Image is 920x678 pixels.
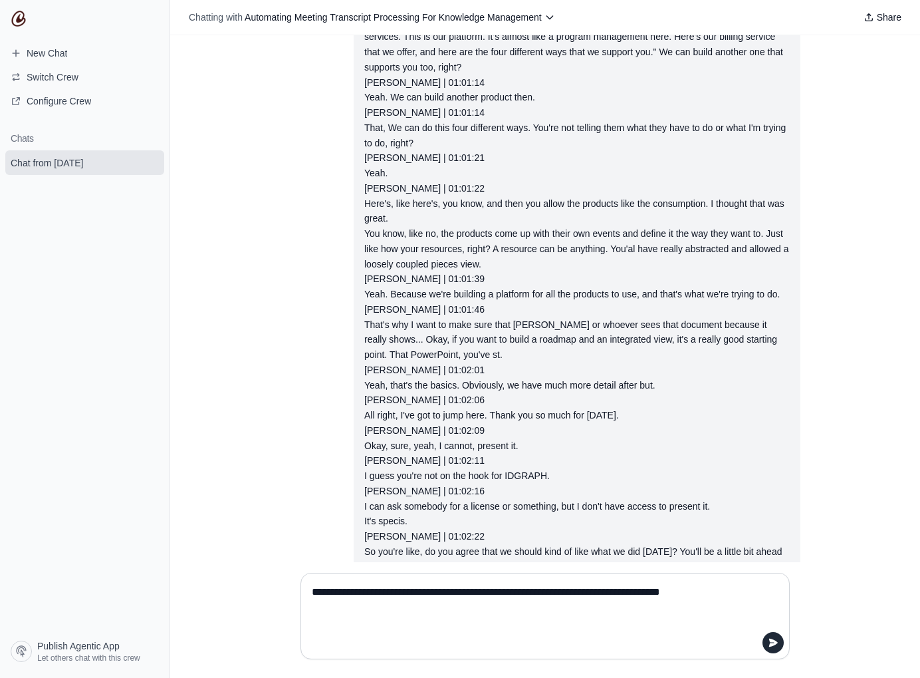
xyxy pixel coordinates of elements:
[5,635,164,667] a: Publish Agentic App Let others chat with this crew
[877,11,901,24] span: Share
[11,156,83,170] span: Chat from [DATE]
[5,43,164,64] a: New Chat
[37,639,120,653] span: Publish Agentic App
[37,653,140,663] span: Let others chat with this crew
[858,8,907,27] button: Share
[5,150,164,175] a: Chat from [DATE]
[27,71,78,84] span: Switch Crew
[245,12,542,23] span: Automating Meeting Transcript Processing For Knowledge Management
[11,11,27,27] img: CrewAI Logo
[183,8,560,27] button: Chatting with Automating Meeting Transcript Processing For Knowledge Management
[27,47,67,60] span: New Chat
[189,11,243,24] span: Chatting with
[5,90,164,112] a: Configure Crew
[27,94,91,108] span: Configure Crew
[5,67,164,88] button: Switch Crew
